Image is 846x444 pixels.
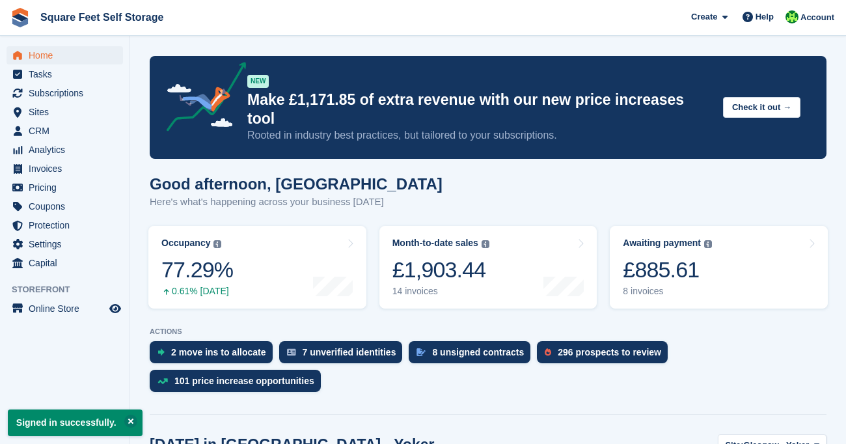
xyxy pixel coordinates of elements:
span: Home [29,46,107,64]
div: NEW [247,75,269,88]
a: menu [7,299,123,318]
div: 0.61% [DATE] [161,286,233,297]
div: 296 prospects to review [558,347,661,357]
div: Awaiting payment [623,238,701,249]
div: 8 unsigned contracts [432,347,524,357]
button: Check it out → [723,97,800,118]
span: Create [691,10,717,23]
div: 2 move ins to allocate [171,347,266,357]
img: stora-icon-8386f47178a22dfd0bd8f6a31ec36ba5ce8667c1dd55bd0f319d3a0aa187defe.svg [10,8,30,27]
div: 14 invoices [392,286,489,297]
p: Signed in successfully. [8,409,143,436]
a: menu [7,216,123,234]
a: menu [7,65,123,83]
span: Account [800,11,834,24]
img: Lorraine Cassidy [785,10,798,23]
span: Invoices [29,160,107,178]
img: icon-info-grey-7440780725fd019a000dd9b08b2336e03edf1995a4989e88bcd33f0948082b44.svg [704,240,712,248]
span: Pricing [29,178,107,197]
a: Preview store [107,301,123,316]
a: 2 move ins to allocate [150,341,279,370]
span: Storefront [12,283,130,296]
a: Month-to-date sales £1,903.44 14 invoices [379,226,597,309]
p: Rooted in industry best practices, but tailored to your subscriptions. [247,128,713,143]
a: Square Feet Self Storage [35,7,169,28]
div: £885.61 [623,257,712,283]
span: Tasks [29,65,107,83]
span: Settings [29,235,107,253]
span: CRM [29,122,107,140]
img: move_ins_to_allocate_icon-fdf77a2bb77ea45bf5b3d319d69a93e2d87916cf1d5bf7949dd705db3b84f3ca.svg [157,348,165,356]
a: 296 prospects to review [537,341,674,370]
a: menu [7,197,123,215]
a: menu [7,122,123,140]
span: Subscriptions [29,84,107,102]
span: Help [756,10,774,23]
p: Here's what's happening across your business [DATE] [150,195,443,210]
a: Occupancy 77.29% 0.61% [DATE] [148,226,366,309]
a: menu [7,160,123,178]
a: 101 price increase opportunities [150,370,327,398]
a: menu [7,84,123,102]
span: Protection [29,216,107,234]
img: verify_identity-adf6edd0f0f0b5bbfe63781bf79b02c33cf7c696d77639b501bdc392416b5a36.svg [287,348,296,356]
div: 8 invoices [623,286,712,297]
a: 8 unsigned contracts [409,341,537,370]
img: contract_signature_icon-13c848040528278c33f63329250d36e43548de30e8caae1d1a13099fd9432cc5.svg [416,348,426,356]
div: 7 unverified identities [303,347,396,357]
div: 77.29% [161,257,233,283]
a: 7 unverified identities [279,341,409,370]
div: £1,903.44 [392,257,489,283]
a: menu [7,46,123,64]
a: menu [7,141,123,159]
p: Make £1,171.85 of extra revenue with our new price increases tool [247,90,713,128]
img: icon-info-grey-7440780725fd019a000dd9b08b2336e03edf1995a4989e88bcd33f0948082b44.svg [482,240,489,248]
img: price-adjustments-announcement-icon-8257ccfd72463d97f412b2fc003d46551f7dbcb40ab6d574587a9cd5c0d94... [156,62,247,136]
img: prospect-51fa495bee0391a8d652442698ab0144808aea92771e9ea1ae160a38d050c398.svg [545,348,551,356]
div: Month-to-date sales [392,238,478,249]
img: icon-info-grey-7440780725fd019a000dd9b08b2336e03edf1995a4989e88bcd33f0948082b44.svg [213,240,221,248]
div: Occupancy [161,238,210,249]
img: price_increase_opportunities-93ffe204e8149a01c8c9dc8f82e8f89637d9d84a8eef4429ea346261dce0b2c0.svg [157,378,168,384]
span: Online Store [29,299,107,318]
span: Coupons [29,197,107,215]
a: menu [7,103,123,121]
div: 101 price increase opportunities [174,376,314,386]
h1: Good afternoon, [GEOGRAPHIC_DATA] [150,175,443,193]
a: Awaiting payment £885.61 8 invoices [610,226,828,309]
span: Sites [29,103,107,121]
p: ACTIONS [150,327,826,336]
span: Capital [29,254,107,272]
a: menu [7,254,123,272]
a: menu [7,235,123,253]
span: Analytics [29,141,107,159]
a: menu [7,178,123,197]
